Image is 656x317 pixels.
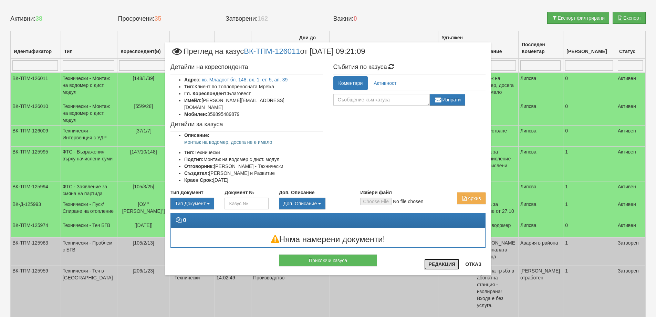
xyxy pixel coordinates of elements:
[184,97,323,111] li: [PERSON_NAME][EMAIL_ADDRESS][DOMAIN_NAME]
[184,170,209,176] b: Създател:
[184,84,195,89] b: Тип:
[184,91,228,96] b: Гл. Кореспондент:
[170,198,214,209] button: Тип Документ
[184,90,323,97] li: Благовест
[283,201,317,206] span: Доп. Описание
[184,157,204,162] b: Подтип:
[333,76,368,90] a: Коментари
[171,235,485,244] h3: Няма намерени документи!
[279,255,377,266] button: Приключи казуса
[170,48,365,60] span: Преглед на казус от [DATE] 09:21:09
[184,132,209,138] b: Описание:
[202,77,288,82] a: кв. Младост бл. 148, вх. 1, ет. 5, ап. 39
[279,189,314,196] label: Доп. Описание
[170,64,323,71] h4: Детайли на кореспондента
[184,77,201,82] b: Адрес:
[430,94,466,106] button: Изпрати
[184,149,323,156] li: Технически
[184,139,323,146] p: монтаж на водомер, досега не е имало
[333,64,486,71] h4: Събития по казуса
[184,163,323,170] li: [PERSON_NAME] - Технически
[184,150,195,155] b: Тип:
[279,198,325,209] button: Доп. Описание
[244,47,300,56] a: ВК-ТПМ-126011
[184,111,207,117] b: Мобилен:
[457,192,486,204] button: Архив
[225,198,268,209] input: Казус №
[184,177,213,183] b: Краен Срок:
[184,111,323,118] li: 359895489879
[175,201,206,206] span: Тип Документ
[184,83,323,90] li: Клиент по Топлопреносната Мрежа
[279,198,350,209] div: Двоен клик, за изчистване на избраната стойност.
[183,217,186,223] strong: 0
[368,76,402,90] a: Активност
[184,164,214,169] b: Отговорник:
[184,177,323,184] li: [DATE]
[170,121,323,128] h4: Детайли за казуса
[184,156,323,163] li: Монтаж на водомер с дист. модул
[170,189,204,196] label: Тип Документ
[225,189,254,196] label: Документ №
[170,198,214,209] div: Двоен клик, за изчистване на избраната стойност.
[184,98,201,103] b: Имейл:
[360,189,392,196] label: Избери файл
[184,170,323,177] li: [PERSON_NAME] и Развитие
